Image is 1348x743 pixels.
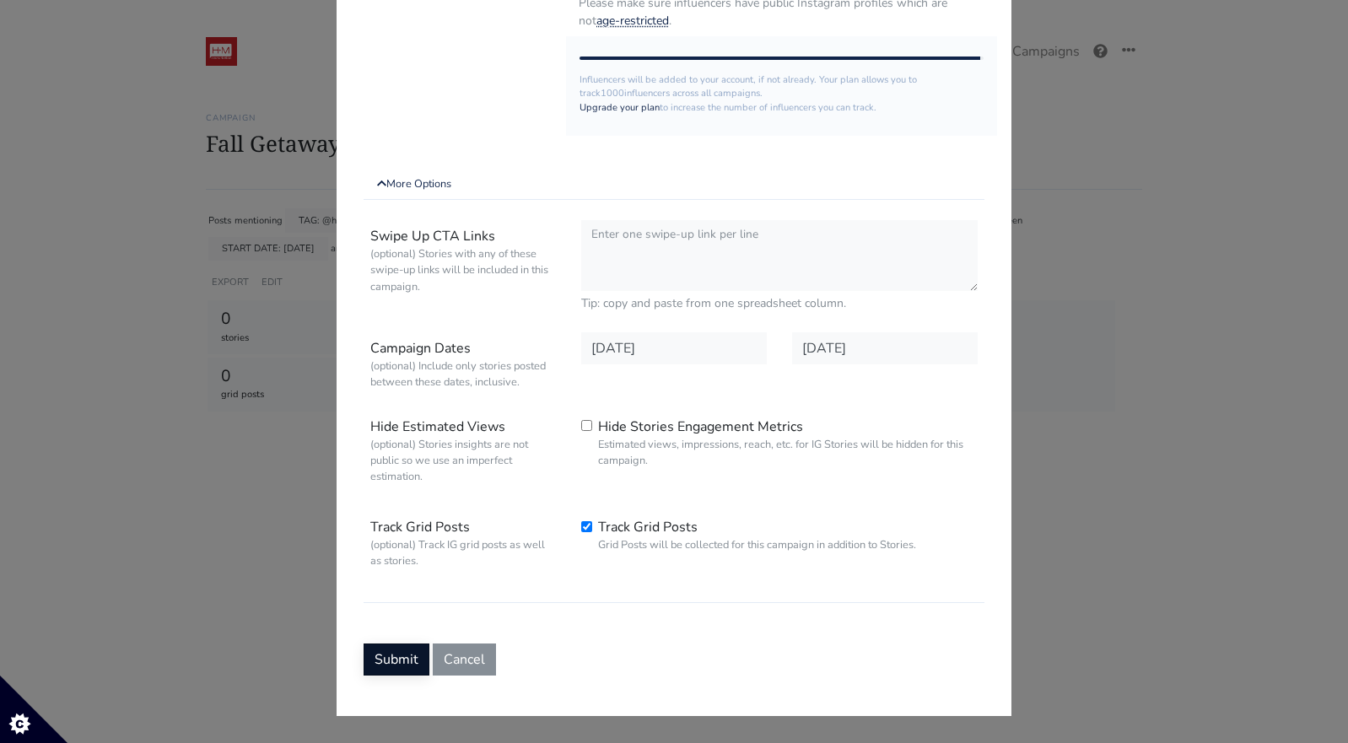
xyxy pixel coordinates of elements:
[580,101,984,116] p: to increase the number of influencers you can track.
[433,643,496,676] button: Cancel
[596,13,669,29] a: age-restricted
[370,437,556,486] small: (optional) Stories insights are not public so we use an imperfect estimation.
[581,521,592,532] input: Track Grid PostsGrid Posts will be collected for this campaign in addition to Stories.
[581,294,978,312] small: Tip: copy and paste from one spreadsheet column.
[364,170,984,200] a: More Options
[370,358,556,390] small: (optional) Include only stories posted between these dates, inclusive.
[581,332,767,364] input: Date in YYYY-MM-DD format
[364,643,429,676] button: Submit
[598,517,916,553] label: Track Grid Posts
[581,420,592,431] input: Hide Stories Engagement MetricsEstimated views, impressions, reach, etc. for IG Stories will be h...
[598,537,916,553] small: Grid Posts will be collected for this campaign in addition to Stories.
[358,220,569,312] label: Swipe Up CTA Links
[370,537,556,569] small: (optional) Track IG grid posts as well as stories.
[370,246,556,295] small: (optional) Stories with any of these swipe-up links will be included in this campaign.
[792,332,978,364] input: Date in YYYY-MM-DD format
[358,511,569,575] label: Track Grid Posts
[358,332,569,396] label: Campaign Dates
[580,101,660,114] a: Upgrade your plan
[598,437,978,469] small: Estimated views, impressions, reach, etc. for IG Stories will be hidden for this campaign.
[358,411,569,492] label: Hide Estimated Views
[598,417,978,469] label: Hide Stories Engagement Metrics
[566,36,997,136] div: Influencers will be added to your account, if not already. Your plan allows you to track influenc...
